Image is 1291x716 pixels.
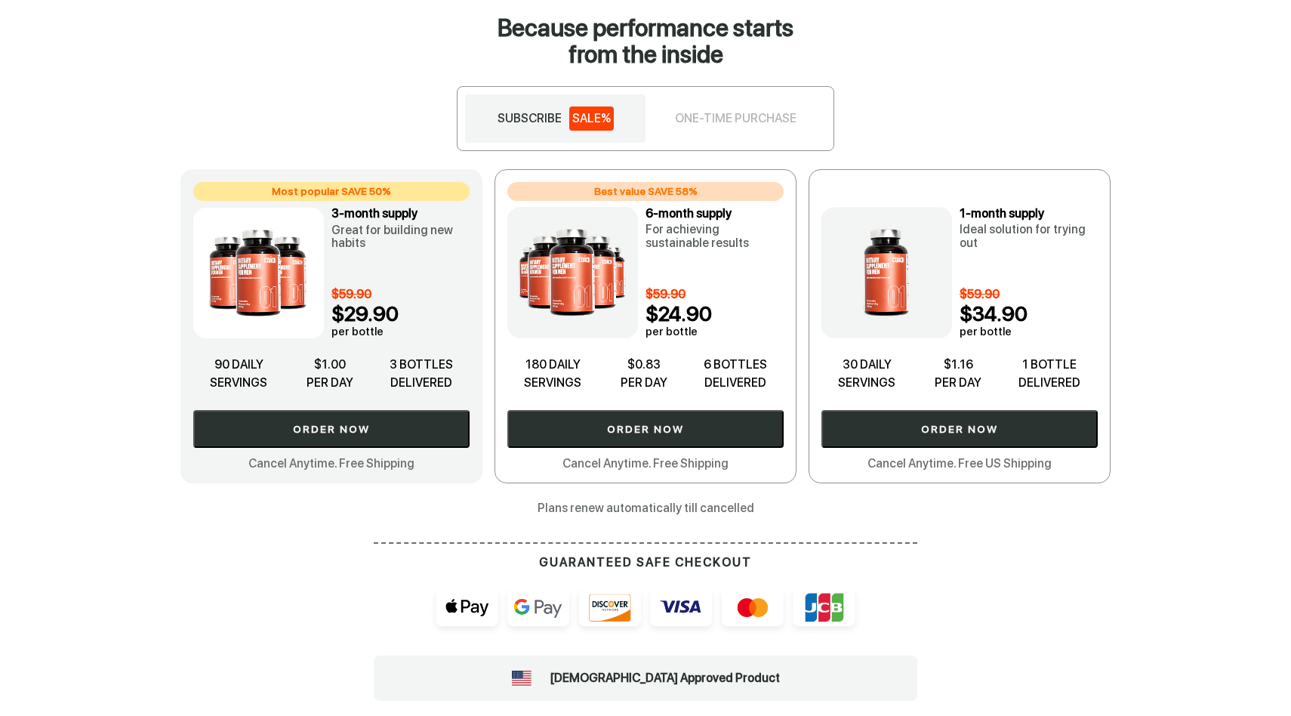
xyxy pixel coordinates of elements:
p: per bottle [331,326,470,338]
p: Ideal solution for trying out [960,224,1098,250]
p: 180 DAILY SERVINGS [507,356,599,393]
p: сancel anytime. Free US shipping [821,458,1098,471]
p: per bottle [960,326,1098,338]
button: Order now [507,411,784,449]
img: payments [374,582,917,638]
p: For achieving sustainable results [645,224,784,250]
p: Best value SAVE 58% [507,182,784,201]
h3: 1-month supply [960,207,1098,221]
p: [DEMOGRAPHIC_DATA] approved product [389,671,902,686]
p: $59.90 [960,288,1098,304]
p: $1.16 PER DAY [913,356,1004,393]
p: $59.90 [331,288,470,304]
h3: Because performance starts from the inside [495,15,796,68]
img: 6-month supply [507,207,638,338]
h3: 3-month supply [331,208,470,221]
p: One-time purchase [645,94,826,143]
p: $34.90 [960,304,1098,326]
p: 1 BOTTLE DELIVERED [1004,356,1095,393]
p: subscribe [465,94,645,143]
img: USA flag [512,671,531,686]
p: per bottle [645,326,784,338]
p: 30 DAILY SERVINGS [821,356,913,393]
h3: 6-month supply [645,207,784,221]
p: $24.90 [645,304,784,326]
p: сancel anytime. Free shipping [507,458,784,471]
button: Order now [193,411,470,449]
button: Order now [821,411,1098,449]
p: $29.90 [331,304,470,326]
p: $0.83 PER DAY [599,356,690,393]
p: Plans renew automatically till cancelled [180,502,1111,515]
p: 90 DAILY SERVINGS [193,356,285,393]
p: Great for building new habits [331,224,470,250]
p: Most popular SAVE 50% [193,182,470,201]
p: сancel anytime. Free shipping [193,458,470,471]
p: $1.00 PER DAY [285,356,376,393]
img: 3-month supply [193,208,324,338]
p: 3 BOTTLES DELIVERED [376,356,467,393]
p: GUARANTEED SAFE CHECKOUT [374,542,917,569]
span: sale% [569,106,614,131]
img: 1-month supply [821,207,952,338]
p: $59.90 [645,288,784,304]
p: 6 BOTTLES DELIVERED [690,356,781,393]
